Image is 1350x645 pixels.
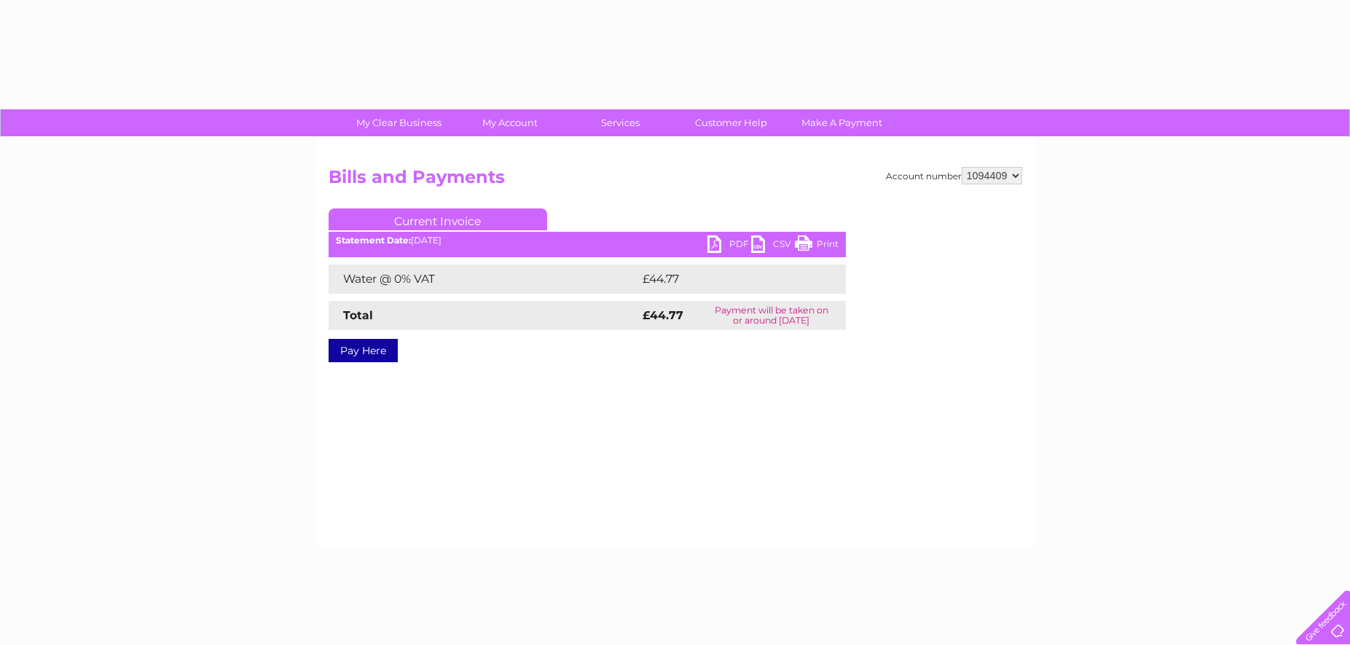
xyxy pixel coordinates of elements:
[560,109,680,136] a: Services
[329,235,846,246] div: [DATE]
[671,109,791,136] a: Customer Help
[795,235,839,257] a: Print
[639,265,816,294] td: £44.77
[450,109,570,136] a: My Account
[329,265,639,294] td: Water @ 0% VAT
[697,301,845,330] td: Payment will be taken on or around [DATE]
[782,109,902,136] a: Make A Payment
[343,308,373,322] strong: Total
[339,109,459,136] a: My Clear Business
[329,339,398,362] a: Pay Here
[643,308,683,322] strong: £44.77
[707,235,751,257] a: PDF
[751,235,795,257] a: CSV
[886,167,1022,184] div: Account number
[329,167,1022,195] h2: Bills and Payments
[336,235,411,246] b: Statement Date:
[329,208,547,230] a: Current Invoice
